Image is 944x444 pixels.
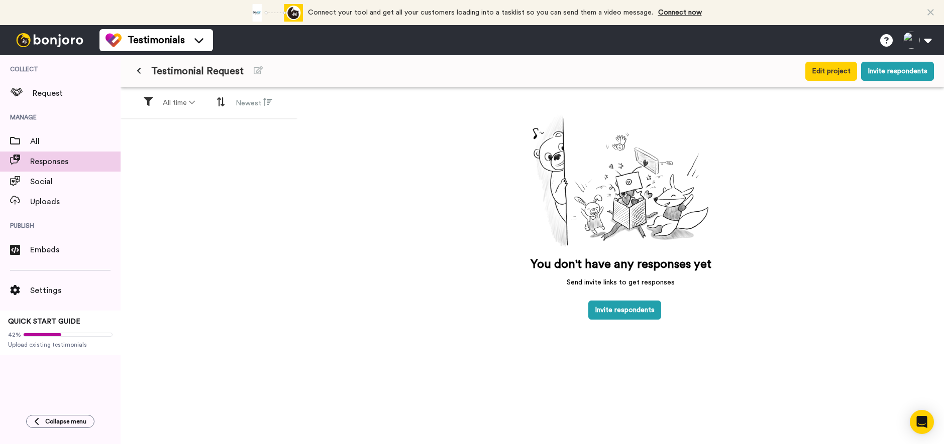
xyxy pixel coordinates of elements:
[230,93,278,112] button: Newest
[128,33,185,47] span: Testimonials
[30,176,121,188] span: Social
[658,9,702,16] a: Connect now
[106,32,122,48] img: tm-color.svg
[30,156,121,168] span: Responses
[30,135,121,147] span: All
[33,87,121,99] span: Request
[30,196,121,208] span: Uploads
[151,64,244,78] span: Testimonial Request
[45,417,86,425] span: Collapse menu
[8,341,113,349] span: Upload existing testimonials
[531,256,711,272] p: You don't have any responses yet
[531,277,711,287] p: Send invite links to get responses
[26,415,94,428] button: Collapse menu
[525,108,717,252] img: joro-surprise.png
[805,62,857,81] button: Edit project
[910,410,934,434] div: Open Intercom Messenger
[248,4,303,22] div: animation
[8,318,80,325] span: QUICK START GUIDE
[30,244,121,256] span: Embeds
[308,9,653,16] span: Connect your tool and get all your customers loading into a tasklist so you can send them a video...
[8,331,21,339] span: 42%
[861,62,934,81] button: Invite respondents
[12,33,87,47] img: bj-logo-header-white.svg
[30,284,121,297] span: Settings
[157,94,201,112] button: All time
[588,301,661,320] button: Invite respondents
